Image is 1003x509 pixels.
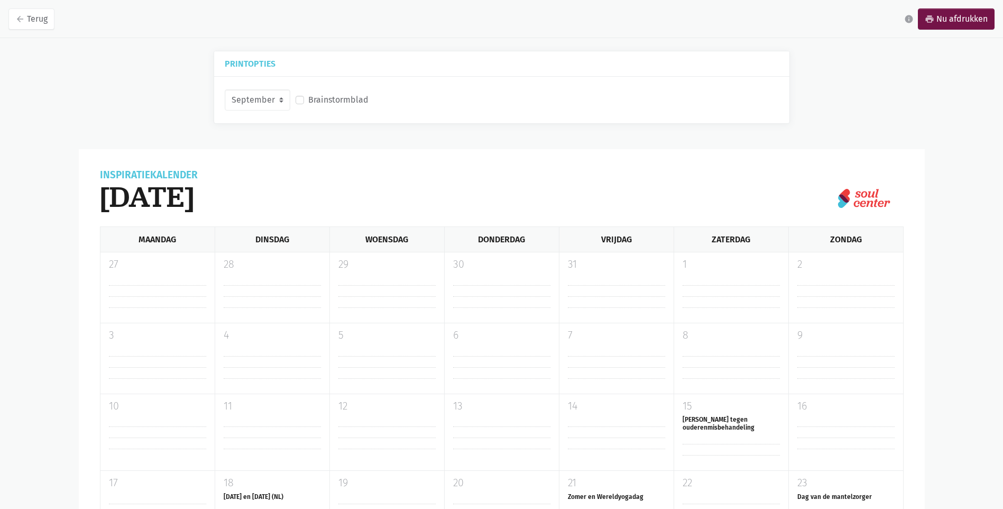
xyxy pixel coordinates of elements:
[797,475,895,491] p: 23
[568,257,665,272] p: 31
[109,328,206,343] p: 3
[224,475,321,491] p: 18
[559,227,674,252] div: Vrijdag
[224,491,321,501] h6: [DATE] en [DATE] (NL)
[8,8,54,30] a: arrow_backTerug
[797,491,895,501] h6: Dag van de mantelzorger
[100,227,215,252] div: Maandag
[683,328,780,343] p: 8
[453,328,550,343] p: 6
[925,14,934,24] i: print
[568,398,665,414] p: 14
[568,491,665,501] h6: Zomer en Wereldyogadag
[225,60,779,68] h5: Printopties
[453,257,550,272] p: 30
[683,414,780,431] h6: [PERSON_NAME] tegen ouderenmisbehandeling
[788,227,904,252] div: Zondag
[224,328,321,343] p: 4
[797,398,895,414] p: 16
[308,93,369,107] label: Brainstormblad
[797,328,895,343] p: 9
[224,257,321,272] p: 28
[568,475,665,491] p: 21
[15,14,25,24] i: arrow_back
[453,475,550,491] p: 20
[338,475,436,491] p: 19
[918,8,995,30] a: printNu afdrukken
[683,475,780,491] p: 22
[100,180,198,214] h1: [DATE]
[224,398,321,414] p: 11
[100,170,198,180] div: Inspiratiekalender
[215,227,329,252] div: Dinsdag
[338,257,436,272] p: 29
[109,257,206,272] p: 27
[329,227,444,252] div: Woensdag
[904,14,914,24] i: info
[109,475,206,491] p: 17
[453,398,550,414] p: 13
[683,257,780,272] p: 1
[338,328,436,343] p: 5
[568,328,665,343] p: 7
[674,227,788,252] div: Zaterdag
[797,257,895,272] p: 2
[683,398,780,414] p: 15
[444,227,559,252] div: Donderdag
[338,398,436,414] p: 12
[109,398,206,414] p: 10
